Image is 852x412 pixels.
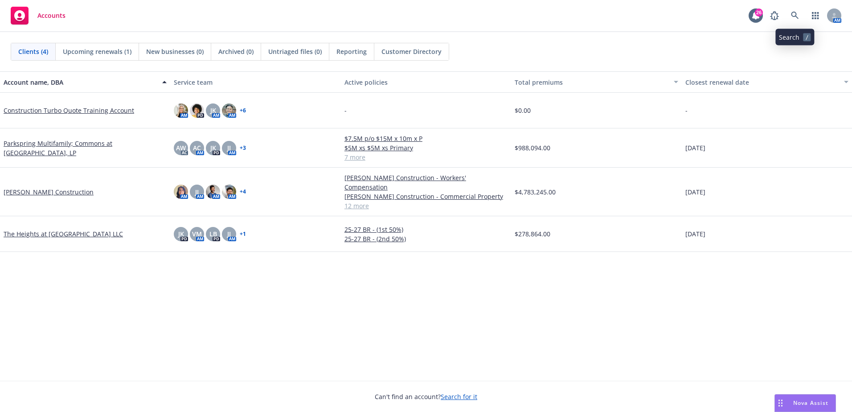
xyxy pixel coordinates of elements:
a: Search for it [441,392,477,401]
span: [DATE] [685,187,705,197]
span: $988,094.00 [515,143,550,152]
a: + 1 [240,231,246,237]
span: Can't find an account? [375,392,477,401]
span: [DATE] [685,229,705,239]
span: AW [176,143,186,152]
span: Upcoming renewals (1) [63,47,131,56]
span: New businesses (0) [146,47,204,56]
a: [PERSON_NAME] Construction [4,187,94,197]
span: JK [178,229,184,239]
span: [DATE] [685,143,705,152]
div: Active policies [344,78,508,87]
span: VM [192,229,202,239]
a: 7 more [344,152,508,162]
img: photo [174,185,188,199]
a: Accounts [7,3,69,28]
span: - [685,106,688,115]
span: Clients (4) [18,47,48,56]
a: Construction Turbo Quote Training Account [4,106,134,115]
button: Total premiums [511,71,681,93]
span: Accounts [37,12,66,19]
span: - [344,106,347,115]
a: Parkspring Multifamily; Commons at [GEOGRAPHIC_DATA], LP [4,139,167,157]
button: Service team [170,71,340,93]
button: Nova Assist [774,394,836,412]
img: photo [222,185,236,199]
a: $5M xs $5M xs Primary [344,143,508,152]
a: Search [786,7,804,25]
a: 12 more [344,201,508,210]
img: photo [222,103,236,118]
a: + 6 [240,108,246,113]
a: [PERSON_NAME] Construction - Commercial Property [344,192,508,201]
button: Active policies [341,71,511,93]
img: photo [190,103,204,118]
a: + 4 [240,189,246,194]
a: [PERSON_NAME] Construction - Workers' Compensation [344,173,508,192]
div: Account name, DBA [4,78,157,87]
a: Report a Bug [766,7,783,25]
span: $0.00 [515,106,531,115]
a: Switch app [807,7,824,25]
span: $278,864.00 [515,229,550,239]
button: Closest renewal date [682,71,852,93]
span: Untriaged files (0) [268,47,322,56]
span: Nova Assist [793,399,828,407]
div: Service team [174,78,337,87]
a: $7.5M p/o $15M x 10m x P [344,134,508,143]
div: Drag to move [775,395,786,412]
div: Closest renewal date [685,78,839,87]
img: photo [206,185,220,199]
a: + 3 [240,145,246,151]
span: JK [210,106,216,115]
div: 26 [755,8,763,16]
span: JK [210,143,216,152]
a: 25-27 BR - (2nd 50%) [344,234,508,243]
span: Customer Directory [381,47,442,56]
span: JJ [195,187,199,197]
span: JJ [227,229,231,239]
span: JJ [227,143,231,152]
span: AC [193,143,201,152]
span: LB [209,229,217,239]
span: Reporting [336,47,367,56]
a: The Heights at [GEOGRAPHIC_DATA] LLC [4,229,123,239]
span: $4,783,245.00 [515,187,556,197]
span: Archived (0) [218,47,254,56]
div: Total premiums [515,78,668,87]
img: photo [174,103,188,118]
a: 25-27 BR - (1st 50%) [344,225,508,234]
